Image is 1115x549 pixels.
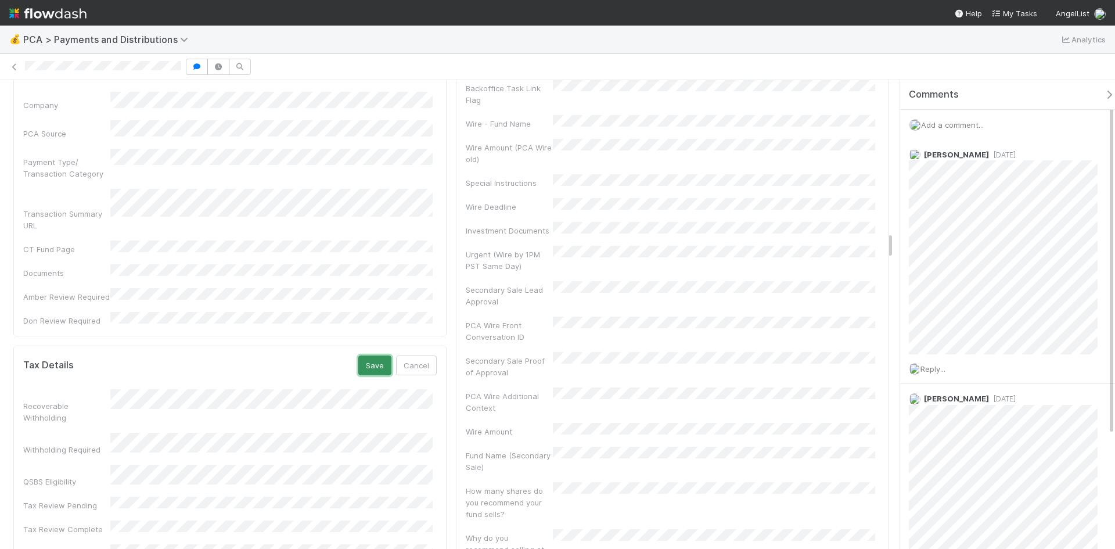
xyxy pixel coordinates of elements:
[466,249,553,272] div: Urgent (Wire by 1PM PST Same Day)
[920,364,945,374] span: Reply...
[909,363,920,375] img: avatar_e41e7ae5-e7d9-4d8d-9f56-31b0d7a2f4fd.png
[924,394,989,403] span: [PERSON_NAME]
[23,156,110,180] div: Payment Type/ Transaction Category
[23,360,74,371] h5: Tax Details
[909,149,920,160] img: avatar_a2d05fec-0a57-4266-8476-74cda3464b0e.png
[466,82,553,106] div: Backoffice Task Link Flag
[466,426,553,437] div: Wire Amount
[23,400,110,424] div: Recoverable Withholding
[909,393,920,405] img: avatar_99e80e95-8f0d-4917-ae3c-b5dad577a2b5.png
[466,201,553,213] div: Wire Deadline
[23,500,110,511] div: Tax Review Pending
[989,394,1016,403] span: [DATE]
[466,142,553,165] div: Wire Amount (PCA Wire old)
[23,315,110,326] div: Don Review Required
[466,118,553,130] div: Wire - Fund Name
[23,208,110,231] div: Transaction Summary URL
[466,355,553,378] div: Secondary Sale Proof of Approval
[909,89,959,101] span: Comments
[1094,8,1106,20] img: avatar_e41e7ae5-e7d9-4d8d-9f56-31b0d7a2f4fd.png
[9,3,87,23] img: logo-inverted-e16ddd16eac7371096b0.svg
[991,8,1037,19] a: My Tasks
[23,34,194,45] span: PCA > Payments and Distributions
[466,284,553,307] div: Secondary Sale Lead Approval
[396,356,437,375] button: Cancel
[1056,9,1089,18] span: AngelList
[23,523,110,535] div: Tax Review Complete
[466,390,553,414] div: PCA Wire Additional Context
[23,444,110,455] div: Withholding Required
[921,120,984,130] span: Add a comment...
[1060,33,1106,46] a: Analytics
[466,177,553,189] div: Special Instructions
[989,150,1016,159] span: [DATE]
[466,320,553,343] div: PCA Wire Front Conversation ID
[23,128,110,139] div: PCA Source
[466,485,553,520] div: How many shares do you recommend your fund sells?
[23,476,110,487] div: QSBS Eligibility
[924,150,989,159] span: [PERSON_NAME]
[466,450,553,473] div: Fund Name (Secondary Sale)
[23,291,110,303] div: Amber Review Required
[991,9,1037,18] span: My Tasks
[358,356,391,375] button: Save
[23,99,110,111] div: Company
[909,119,921,131] img: avatar_e41e7ae5-e7d9-4d8d-9f56-31b0d7a2f4fd.png
[23,267,110,279] div: Documents
[9,34,21,44] span: 💰
[466,225,553,236] div: Investment Documents
[23,243,110,255] div: CT Fund Page
[954,8,982,19] div: Help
